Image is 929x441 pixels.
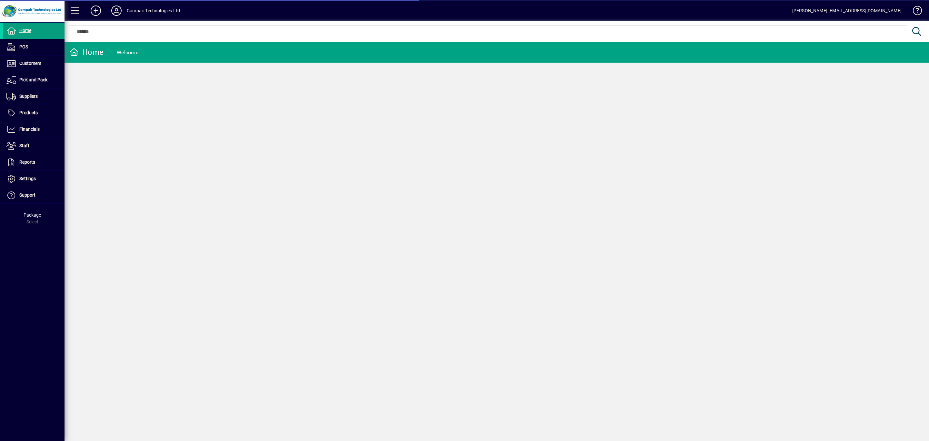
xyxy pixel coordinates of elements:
[908,1,921,22] a: Knowledge Base
[24,212,41,218] span: Package
[3,187,65,203] a: Support
[117,47,138,58] div: Welcome
[69,47,104,57] div: Home
[3,105,65,121] a: Products
[3,56,65,72] a: Customers
[792,5,902,16] div: [PERSON_NAME] [EMAIL_ADDRESS][DOMAIN_NAME]
[3,154,65,170] a: Reports
[19,77,47,82] span: Pick and Pack
[85,5,106,16] button: Add
[3,171,65,187] a: Settings
[19,176,36,181] span: Settings
[19,143,29,148] span: Staff
[19,159,35,165] span: Reports
[19,94,38,99] span: Suppliers
[106,5,127,16] button: Profile
[19,61,41,66] span: Customers
[19,127,40,132] span: Financials
[19,192,35,198] span: Support
[3,138,65,154] a: Staff
[19,44,28,49] span: POS
[19,110,38,115] span: Products
[3,88,65,105] a: Suppliers
[3,39,65,55] a: POS
[3,72,65,88] a: Pick and Pack
[3,121,65,138] a: Financials
[127,5,180,16] div: Compair Technologies Ltd
[19,28,31,33] span: Home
